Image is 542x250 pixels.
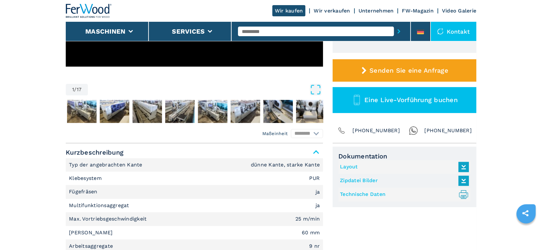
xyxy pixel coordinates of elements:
[340,162,466,172] a: Layout
[442,8,476,14] a: Video Galerie
[431,22,476,41] div: Kontakt
[364,96,458,104] span: Eine Live-Vorführung buchen
[314,8,350,14] a: Wir verkaufen
[337,126,346,135] img: Phone
[402,8,434,14] a: FW-Magazin
[295,216,320,222] em: 25 m/min
[309,176,320,181] em: PUR
[89,84,321,95] button: Open Fullscreen
[74,87,76,92] span: /
[369,67,448,74] span: Senden Sie eine Anfrage
[515,221,537,245] iframe: Chat
[131,99,163,124] button: Go to Slide 4
[295,99,327,124] button: Go to Slide 9
[66,147,323,158] span: Kurzbeschreibung
[340,189,466,200] a: Technische Daten
[229,99,261,124] button: Go to Slide 7
[316,190,320,195] em: ja
[69,161,144,168] p: Typ der angebrachten Kante
[69,175,103,182] p: Klebesystem
[352,126,400,135] span: [PHONE_NUMBER]
[165,100,195,123] img: 6cecd71fc456ab35045d89e0d8c80255
[69,229,114,236] p: [PERSON_NAME]
[394,24,404,39] button: submit-button
[67,100,97,123] img: f0ee8cfbe31a83a4aaff8f88092876ca
[69,243,114,250] p: Arbeitsaggregate
[338,152,470,160] span: Dokumentation
[132,100,162,123] img: 67e0df8b2bfa3c1904971e7f1fe0dad9
[198,100,227,123] img: c4bafee149e4e4db5f2806368c6f2177
[316,203,320,208] em: ja
[333,87,476,113] button: Eine Live-Vorführung buchen
[66,99,323,124] nav: Thumbnail Navigation
[77,87,82,92] span: 17
[263,100,293,123] img: 0e4d9f8a64d3cea0d2a40c0ee7a813f0
[437,28,444,35] img: Kontakt
[272,5,306,16] a: Wir kaufen
[262,99,294,124] button: Go to Slide 8
[340,175,466,186] a: Zipdatei Bilder
[69,215,148,222] p: Max. Vortriebsgeschwindigkeit
[66,4,112,18] img: Ferwood
[85,28,125,35] button: Maschinen
[517,205,533,221] a: sharethis
[100,100,129,123] img: d2b0cc20e46b6cac5cc451db7e87a205
[69,188,99,195] p: Fügefräsen
[251,162,320,167] em: dünne Kante, starke Kante
[69,202,131,209] p: Multifunktionsaggregat
[262,130,288,137] em: Maßeinheit
[98,99,131,124] button: Go to Slide 3
[164,99,196,124] button: Go to Slide 5
[296,100,326,123] img: 39df3d372fba76d21ef6e78d0f396e4d
[424,126,472,135] span: [PHONE_NUMBER]
[409,126,418,135] img: Whatsapp
[333,59,476,82] button: Senden Sie eine Anfrage
[172,28,205,35] button: Services
[309,244,320,249] em: 9 nr
[302,230,320,235] em: 60 mm
[197,99,229,124] button: Go to Slide 6
[72,87,74,92] span: 1
[231,100,260,123] img: 46f3c750bcedc308d2659e6236cce079
[359,8,394,14] a: Unternehmen
[66,99,98,124] button: Go to Slide 2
